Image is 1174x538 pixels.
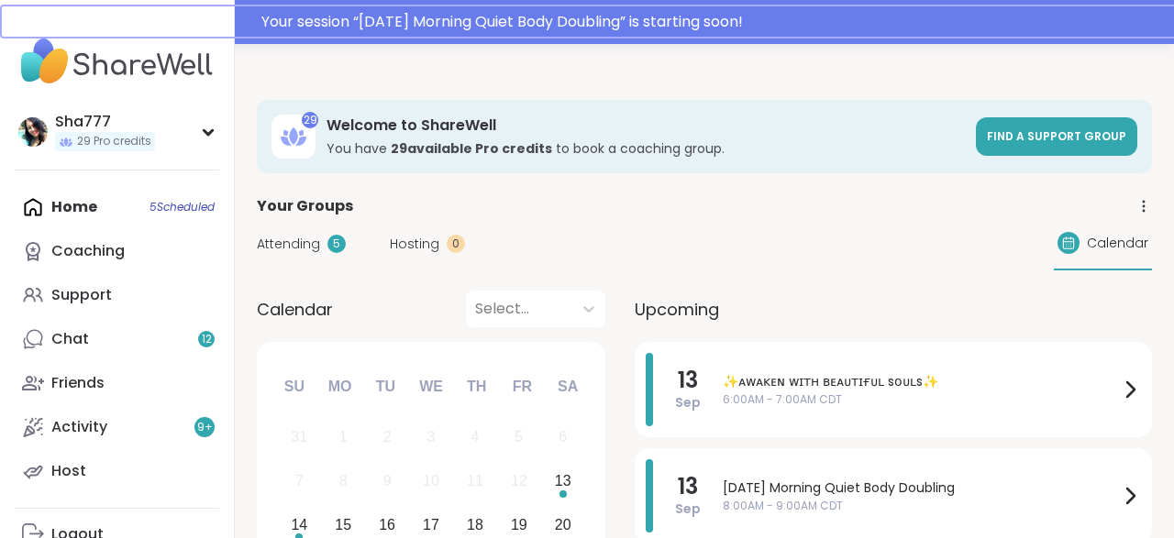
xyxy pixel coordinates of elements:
a: Support [15,273,219,317]
div: Not available Sunday, September 7th, 2025 [280,462,319,501]
div: 0 [447,235,465,253]
div: Coaching [51,241,125,261]
div: Tu [365,367,405,407]
h3: Welcome to ShareWell [327,115,965,136]
div: Host [51,461,86,481]
span: Sep [675,500,701,518]
a: Host [15,449,219,493]
div: Friends [51,373,105,393]
div: 12 [511,468,527,493]
span: Attending [257,235,320,254]
div: 14 [291,512,307,537]
div: 15 [335,512,351,537]
span: Hosting [390,235,439,254]
span: 13 [678,474,698,500]
iframe: Spotlight [201,243,216,258]
div: 19 [511,512,527,537]
div: Not available Tuesday, September 2nd, 2025 [368,418,407,457]
div: Choose Saturday, September 13th, 2025 [543,462,582,501]
div: Sa [548,367,588,407]
div: 29 [302,112,318,128]
b: 29 available Pro credit s [391,139,552,158]
span: 29 Pro credits [77,134,151,149]
img: ShareWell Nav Logo [15,29,219,93]
span: 13 [678,368,698,393]
div: Sha777 [55,112,155,132]
div: 20 [555,512,571,537]
span: 12 [202,332,212,347]
div: 17 [423,512,439,537]
span: 8:00AM - 9:00AM CDT [723,498,1119,514]
div: Not available Saturday, September 6th, 2025 [543,418,582,457]
div: Not available Sunday, August 31st, 2025 [280,418,319,457]
div: Not available Thursday, September 11th, 2025 [456,462,495,501]
div: 13 [555,468,571,493]
div: 16 [379,512,395,537]
span: Your Groups [257,195,353,217]
div: Not available Wednesday, September 3rd, 2025 [412,418,451,457]
div: 9 [383,468,392,493]
div: Not available Wednesday, September 10th, 2025 [412,462,451,501]
div: 6 [559,424,567,449]
div: 3 [427,424,436,449]
div: Su [274,367,315,407]
a: Coaching [15,229,219,273]
span: Sep [675,393,701,412]
div: 2 [383,424,392,449]
span: Find a support group [987,128,1126,144]
div: Support [51,285,112,305]
span: ✨ᴀᴡᴀᴋᴇɴ ᴡɪᴛʜ ʙᴇᴀᴜᴛɪғᴜʟ sᴏᴜʟs✨ [723,372,1119,391]
span: 9 + [197,420,213,435]
div: 18 [467,512,483,537]
div: 5 [515,424,523,449]
div: 7 [295,468,304,493]
span: Calendar [1087,234,1148,253]
div: 11 [467,468,483,493]
a: Chat12 [15,317,219,361]
span: Calendar [257,297,333,322]
div: Fr [502,367,542,407]
div: 4 [471,424,479,449]
div: 8 [339,468,348,493]
span: 6:00AM - 7:00AM CDT [723,391,1119,408]
div: We [411,367,451,407]
div: Not available Monday, September 8th, 2025 [324,462,363,501]
div: Not available Thursday, September 4th, 2025 [456,418,495,457]
div: Chat [51,329,89,349]
div: Activity [51,417,107,437]
a: Find a support group [976,117,1137,156]
img: Sha777 [18,117,48,147]
div: 5 [327,235,346,253]
div: 1 [339,424,348,449]
div: Mo [319,367,360,407]
div: 31 [291,424,307,449]
span: Upcoming [635,297,719,322]
span: [DATE] Morning Quiet Body Doubling [723,478,1119,498]
div: Th [457,367,497,407]
div: Not available Monday, September 1st, 2025 [324,418,363,457]
a: Friends [15,361,219,405]
div: Not available Tuesday, September 9th, 2025 [368,462,407,501]
h3: You have to book a coaching group. [327,139,965,158]
div: Not available Friday, September 12th, 2025 [499,462,538,501]
div: 10 [423,468,439,493]
a: Activity9+ [15,405,219,449]
div: Not available Friday, September 5th, 2025 [499,418,538,457]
